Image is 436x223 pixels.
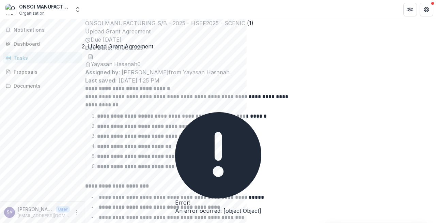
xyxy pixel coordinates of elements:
p: [EMAIL_ADDRESS][DOMAIN_NAME] [18,213,70,219]
p: : [PERSON_NAME] from Yayasan Hasanah [85,68,436,76]
p: User [56,206,70,212]
button: More [73,208,81,217]
a: Tasks [3,52,82,63]
span: Notifications [14,27,79,33]
div: Tasks [14,54,77,61]
ul: 0 [85,60,436,68]
div: Upload Grant Agreement [88,42,153,50]
button: Notifications [3,25,82,35]
a: Dashboard [3,38,82,49]
div: Dashboard [14,40,77,47]
button: Get Help [420,3,433,16]
img: ONSOI MANUFACTURING S/B [5,4,16,15]
button: download-word-button [88,52,93,60]
a: Proposals [3,66,82,77]
div: Documents [14,82,77,89]
strong: Last saved: [85,77,117,84]
p: [PERSON_NAME] <[EMAIL_ADDRESS][DOMAIN_NAME]> [18,206,53,213]
button: Open entity switcher [73,3,82,16]
strong: Assigned by [85,69,119,76]
p: [DATE] 1:25 PM [85,76,436,85]
div: Proposals [14,68,77,75]
p: ONSOI MANUFACTURING S/B - 2025 - HSEF2025 - SCENIC (1) [85,19,436,27]
div: sharon voo <sharonvooo@gmail.com> [7,210,12,214]
span: Yayasan Hasanah [91,61,137,68]
span: Organization [19,10,45,16]
h2: Upload Grant Agreement [85,27,436,35]
a: Documents [3,80,82,91]
button: Partners [403,3,417,16]
p: : 10/08/2025 [85,44,436,52]
div: ONSOI MANUFACTURING S/B [19,3,70,10]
